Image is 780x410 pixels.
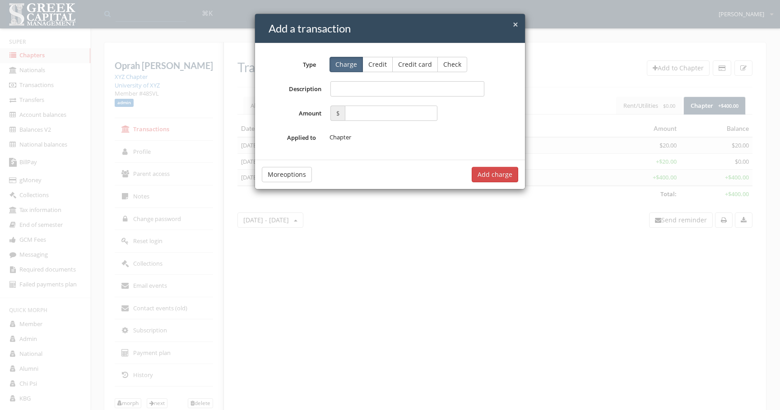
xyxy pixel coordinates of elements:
button: Moreoptions [262,167,312,182]
span: $ [330,106,345,121]
label: Applied to [255,130,323,142]
button: Credit [362,57,393,72]
label: Description [262,81,326,97]
button: Charge [330,57,363,72]
div: Chapter [330,133,474,142]
span: × [513,18,518,31]
button: Add charge [472,167,518,182]
label: Type [255,57,323,69]
button: Credit card [392,57,438,72]
label: Amount [262,106,326,121]
h4: Add a transaction [269,21,518,36]
button: Check [437,57,467,72]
